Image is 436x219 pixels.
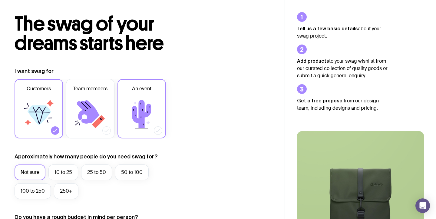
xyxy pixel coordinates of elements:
[15,183,51,199] label: 100 to 250
[297,98,344,103] strong: Get a free proposal
[15,68,54,75] label: I want swag for
[48,164,78,180] label: 10 to 25
[15,12,164,55] span: The swag of your dreams starts here
[297,97,388,112] p: from our design team, including designs and pricing.
[81,164,112,180] label: 25 to 50
[297,26,358,31] strong: Tell us a few basic details
[15,164,45,180] label: Not sure
[73,85,107,92] span: Team members
[297,25,388,40] p: about your swag project.
[132,85,151,92] span: An event
[54,183,78,199] label: 250+
[27,85,51,92] span: Customers
[15,153,158,160] label: Approximately how many people do you need swag for?
[297,58,329,64] strong: Add products
[415,198,430,213] div: Open Intercom Messenger
[115,164,149,180] label: 50 to 100
[297,57,388,79] p: to your swag wishlist from our curated collection of quality goods or submit a quick general enqu...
